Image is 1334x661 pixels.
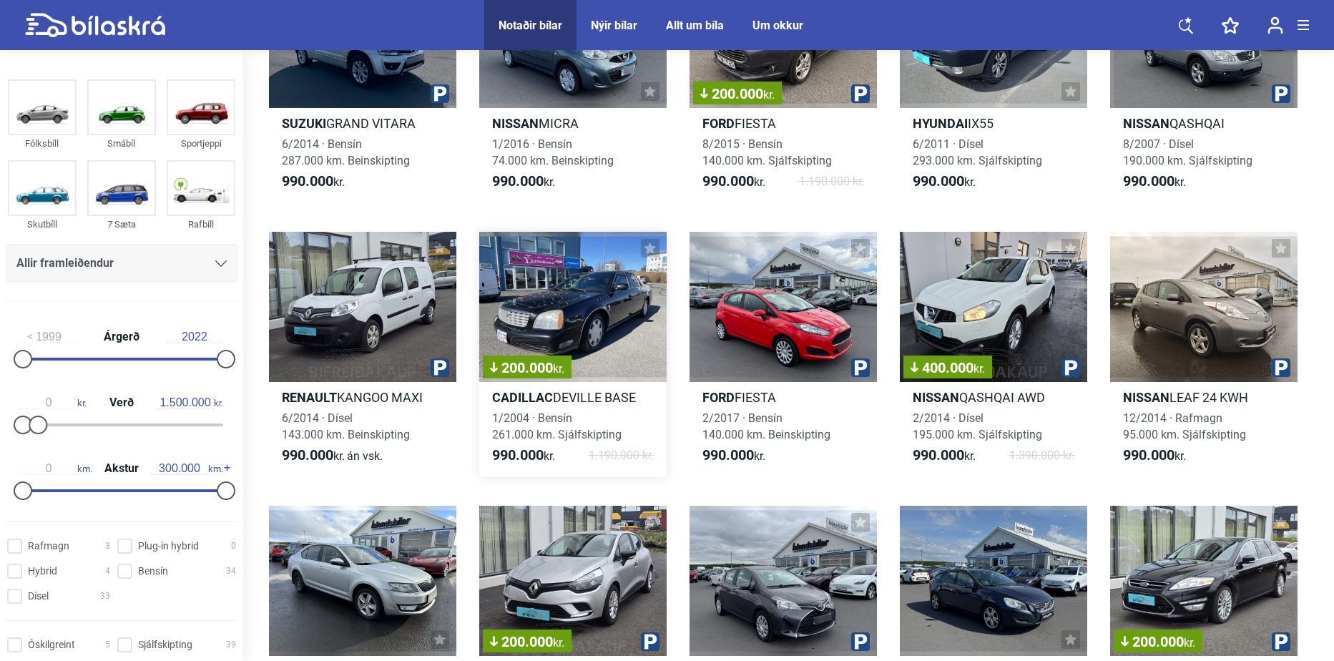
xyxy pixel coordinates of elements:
[913,173,976,190] span: kr.
[702,390,735,405] b: Ford
[492,116,539,131] b: Nissan
[167,135,235,152] div: Sportjeppi
[851,358,870,377] img: parking.png
[479,232,667,477] a: 200.000kr.CadillacDEVILLE BASE1/2004 · Bensín261.000 km. Sjálfskipting990.000kr.1.190.000 kr.
[913,411,1042,441] span: 2/2014 · Dísel 195.000 km. Sjálfskipting
[231,539,236,554] span: 0
[913,172,964,190] b: 990.000
[900,389,1087,406] h2: QASHQAI AWD
[690,389,877,406] h2: FIESTA
[282,137,410,167] span: 6/2014 · Bensín 287.000 km. Beinskipting
[269,115,456,132] h2: GRAND VITARA
[1123,172,1174,190] b: 990.000
[1061,358,1080,377] img: parking.png
[8,135,77,152] div: Fólksbíll
[431,84,449,103] img: parking.png
[138,564,168,579] span: Bensín
[911,361,985,375] span: 400.000
[553,636,564,650] span: kr.
[87,216,156,232] div: 7 Sæta
[702,411,830,441] span: 2/2017 · Bensín 140.000 km. Beinskipting
[973,362,985,376] span: kr.
[282,411,410,441] span: 6/2014 · Dísel 143.000 km. Beinskipting
[1110,389,1298,406] h2: LEAF 24 KWH
[752,19,803,32] a: Um okkur
[799,173,864,190] span: 1.190.000 kr.
[282,447,383,464] span: kr.
[138,539,199,554] span: Plug-in hybrid
[900,232,1087,477] a: 400.000kr.NissanQASHQAI AWD2/2014 · Dísel195.000 km. Sjálfskipting990.000kr.1.390.000 kr.
[1272,358,1290,377] img: parking.png
[1123,411,1246,441] span: 12/2014 · Rafmagn 95.000 km. Sjálfskipting
[1123,173,1186,190] span: kr.
[851,632,870,651] img: parking.png
[269,389,456,406] h2: KANGOO MAXI
[151,462,223,475] span: km.
[16,253,114,273] span: Allir framleiðendur
[913,390,959,405] b: Nissan
[1123,137,1252,167] span: 8/2007 · Dísel 190.000 km. Sjálfskipting
[20,396,87,409] span: kr.
[702,446,754,464] b: 990.000
[269,232,456,477] a: RenaultKANGOO MAXI6/2014 · Dísel143.000 km. Beinskipting990.000kr.
[702,137,832,167] span: 8/2015 · Bensín 140.000 km. Sjálfskipting
[1272,632,1290,651] img: parking.png
[28,637,75,652] span: Óskilgreint
[490,635,564,649] span: 200.000
[702,173,765,190] span: kr.
[1123,116,1169,131] b: Nissan
[553,362,564,376] span: kr.
[913,447,976,464] span: kr.
[226,564,236,579] span: 34
[690,232,877,477] a: FordFIESTA2/2017 · Bensín140.000 km. Beinskipting990.000kr.
[851,84,870,103] img: parking.png
[479,115,667,132] h2: MICRA
[100,589,110,604] span: 33
[1110,232,1298,477] a: NissanLEAF 24 KWH12/2014 · Rafmagn95.000 km. Sjálfskipting990.000kr.
[226,637,236,652] span: 39
[282,172,333,190] b: 990.000
[157,396,223,409] span: kr.
[28,589,49,604] span: Dísel
[101,463,142,474] span: Akstur
[913,116,968,131] b: Hyundai
[282,446,333,464] b: 990.000
[1121,635,1195,649] span: 200.000
[138,637,192,652] span: Sjálfskipting
[690,115,877,132] h2: FIESTA
[492,173,555,190] span: kr.
[479,389,667,406] h2: DEVILLE BASE
[106,397,137,408] span: Verð
[913,137,1042,167] span: 6/2011 · Dísel 293.000 km. Sjálfskipting
[589,447,654,464] span: 1.190.000 kr.
[913,446,964,464] b: 990.000
[499,19,562,32] a: Notaðir bílar
[282,390,337,405] b: Renault
[282,173,345,190] span: kr.
[1184,636,1195,650] span: kr.
[431,358,449,377] img: parking.png
[1123,446,1174,464] b: 990.000
[702,447,765,464] span: kr.
[100,331,143,343] span: Árgerð
[591,19,637,32] a: Nýir bílar
[492,137,614,167] span: 1/2016 · Bensín 74.000 km. Beinskipting
[702,172,754,190] b: 990.000
[666,19,724,32] div: Allt um bíla
[492,390,553,405] b: Cadillac
[1110,115,1298,132] h2: QASHQAI
[28,539,69,554] span: Rafmagn
[641,632,659,651] img: parking.png
[1267,16,1283,34] img: user-login.svg
[492,411,622,441] span: 1/2004 · Bensín 261.000 km. Sjálfskipting
[492,446,544,464] b: 990.000
[492,447,555,464] span: kr.
[167,216,235,232] div: Rafbíll
[1123,390,1169,405] b: Nissan
[105,564,110,579] span: 4
[28,564,57,579] span: Hybrid
[702,116,735,131] b: Ford
[700,87,775,101] span: 200.000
